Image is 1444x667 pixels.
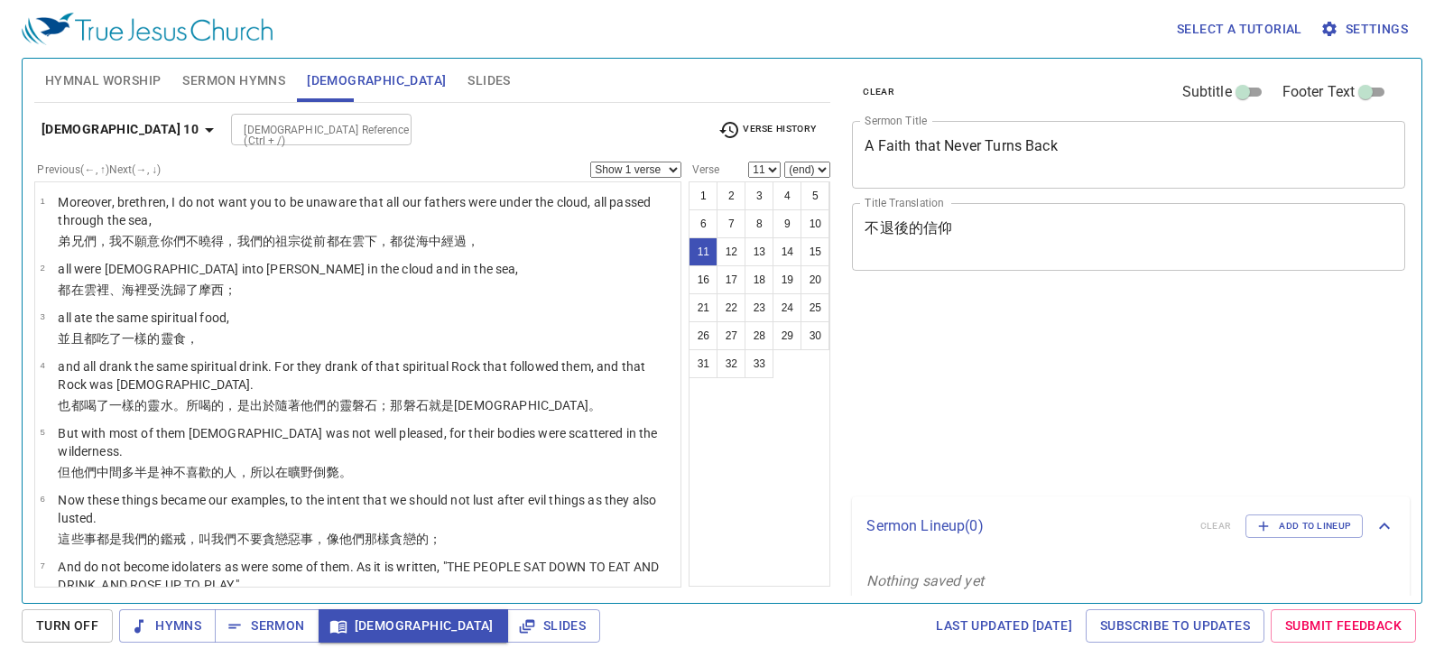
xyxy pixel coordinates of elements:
wg2693: 。 [339,465,352,479]
wg3507: 下 [365,234,479,248]
wg1519: 我們 [211,532,441,546]
span: Sermon Hymns [182,69,285,92]
p: Moreover, brethren, I do not want you to be unaware that all our fathers were under the cloud, al... [58,193,675,229]
img: True Jesus Church [22,13,273,45]
button: Slides [507,609,600,643]
p: 這些事 [58,530,675,548]
label: Verse [689,164,719,175]
span: Subtitle [1182,81,1232,103]
span: Hymns [134,615,201,637]
textarea: 不退後的信仰 [865,219,1393,254]
button: 18 [745,265,773,294]
wg1937: 的； [416,532,441,546]
button: [DEMOGRAPHIC_DATA] 10 [34,113,227,146]
button: 12 [717,237,745,266]
span: [DEMOGRAPHIC_DATA] [333,615,494,637]
i: Nothing saved yet [866,572,984,589]
button: 20 [801,265,829,294]
wg5209: 不曉得 [186,234,480,248]
button: 8 [745,209,773,238]
button: 27 [717,321,745,350]
button: 13 [745,237,773,266]
span: Add to Lineup [1257,518,1351,534]
button: Verse History [708,116,827,144]
span: Slides [522,615,586,637]
span: Footer Text [1282,81,1356,103]
wg3361: 要 [250,532,441,546]
button: 21 [689,293,717,322]
button: Hymns [119,609,216,643]
span: Last updated [DATE] [936,615,1072,637]
wg1722: 受洗 [147,283,236,297]
wg907: 歸了 [173,283,237,297]
span: Turn Off [36,615,98,637]
input: Type Bible Reference [236,119,376,140]
button: 5 [801,181,829,210]
button: 15 [801,237,829,266]
button: 10 [801,209,829,238]
span: clear [863,84,894,100]
span: Verse History [718,119,816,141]
wg4073: ；那 [377,398,601,412]
span: 7 [40,560,44,570]
wg2309: 你們 [161,234,480,248]
button: 6 [689,209,717,238]
wg2532: 都 [71,398,601,412]
span: Hymnal Worship [45,69,162,92]
wg2281: 裡 [134,283,236,297]
wg1722: 曠野 [288,465,352,479]
wg1063: 喝 [199,398,601,412]
wg1519: 摩西 [199,283,236,297]
p: 弟兄們 [58,232,675,250]
button: 26 [689,321,717,350]
p: Now these things became our examples, to the intent that we should not lust after evil things as ... [58,491,675,527]
button: Settings [1317,13,1415,46]
wg846: 靈 [147,398,601,412]
div: Sermon Lineup(0)clearAdd to Lineup [852,496,1410,556]
button: 24 [773,293,801,322]
button: 31 [689,349,717,378]
span: 1 [40,196,44,206]
wg2531: 他們那樣 [339,532,441,546]
wg4188: 。所 [173,398,601,412]
button: 23 [745,293,773,322]
button: Add to Lineup [1245,514,1363,538]
wg3956: 吃了 [97,331,199,346]
wg3956: 在雲 [71,283,237,297]
button: 32 [717,349,745,378]
wg4152: 磐石 [352,398,601,412]
wg1722: 、海 [109,283,237,297]
textarea: A Faith that Never Turns Back [865,137,1393,171]
wg2258: [DEMOGRAPHIC_DATA] [454,398,601,412]
wg2258: 雲 [352,234,480,248]
button: 28 [745,321,773,350]
wg5259: ，都 [377,234,479,248]
span: Subscribe to Updates [1100,615,1250,637]
wg1330: ， [467,234,479,248]
span: 2 [40,263,44,273]
wg2257: 鑑戒 [161,532,441,546]
wg1033: ， [186,331,199,346]
span: Settings [1324,18,1408,41]
button: 30 [801,321,829,350]
wg5315: 一樣的 [122,331,199,346]
span: Select a tutorial [1177,18,1302,41]
button: 11 [689,237,717,266]
wg4152: 水 [161,398,601,412]
p: 並且 [58,329,229,347]
wg2548: 貪戀 [390,532,441,546]
wg1223: 海 [416,234,480,248]
wg5023: 都是 [97,532,441,546]
wg4073: 就是 [429,398,601,412]
a: Last updated [DATE] [929,609,1079,643]
wg1511: 貪戀惡 [263,532,441,546]
wg846: 靈 [161,331,199,346]
wg1722: 多半 [122,465,352,479]
wg190: 他們的靈 [301,398,601,412]
wg4095: 的 [211,398,601,412]
span: Submit Feedback [1285,615,1402,637]
p: and all drank the same spiritual drink. For they drank of that spiritual Rock that followed them,... [58,357,675,394]
wg3962: 從前都 [301,234,479,248]
wg1063: 在 [275,465,352,479]
span: 4 [40,360,44,370]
